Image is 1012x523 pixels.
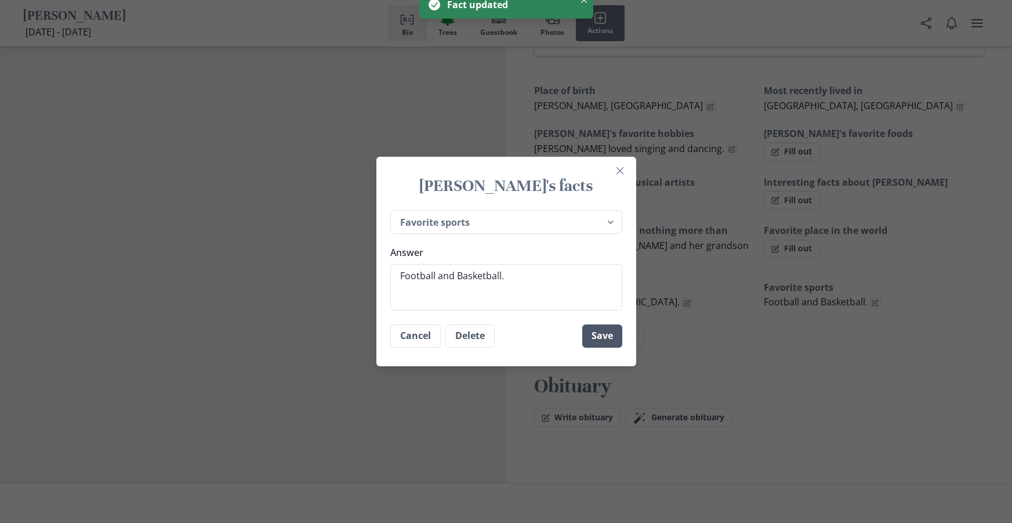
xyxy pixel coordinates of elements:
button: Save [582,324,622,348]
button: Close [611,161,629,180]
button: Cancel [390,324,441,348]
label: Answer [390,246,615,259]
select: Question [390,210,622,234]
textarea: Football and Basketball. [390,264,622,311]
button: Delete [445,324,495,348]
h1: [PERSON_NAME]'s facts [390,175,622,196]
